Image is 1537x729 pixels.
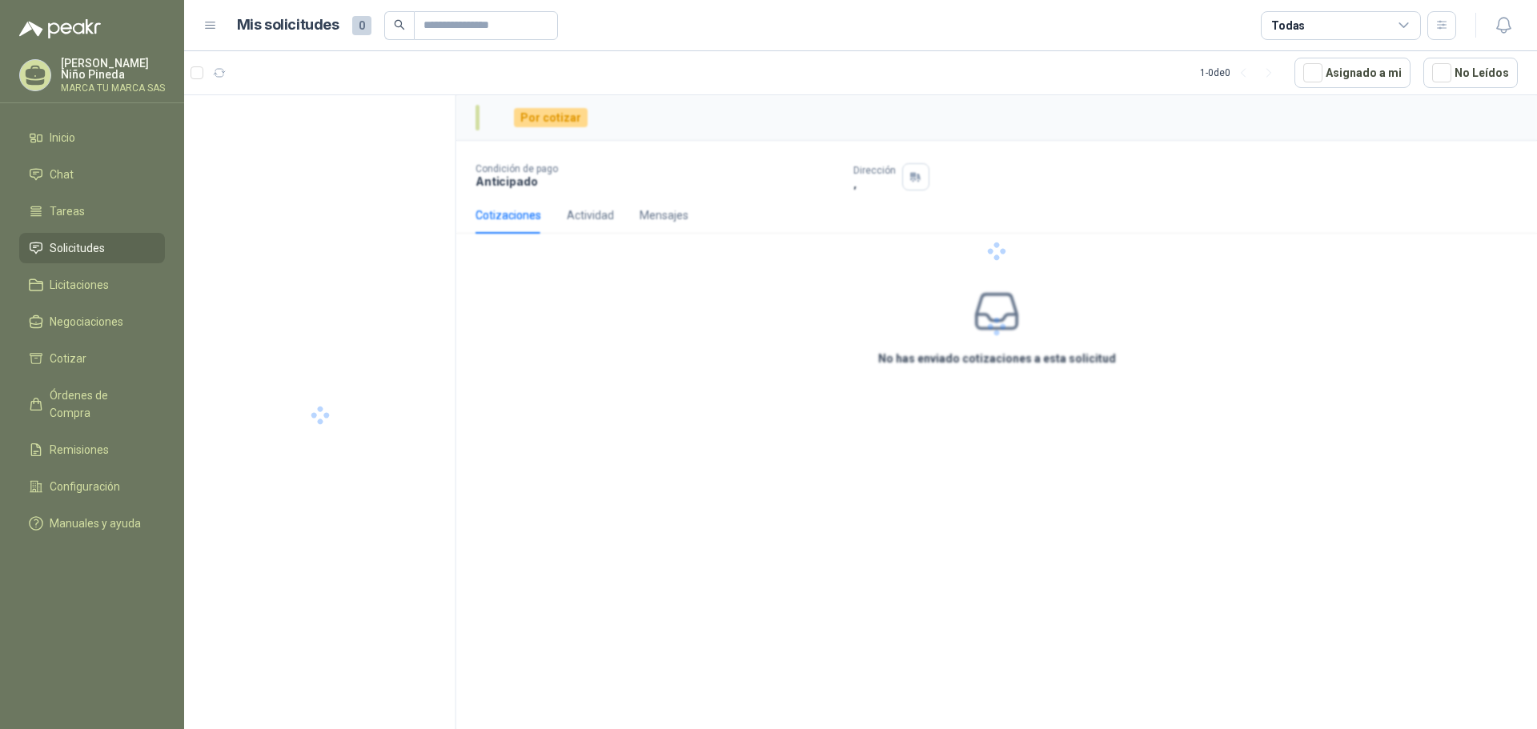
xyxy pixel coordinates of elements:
[50,276,109,294] span: Licitaciones
[394,19,405,30] span: search
[19,306,165,337] a: Negociaciones
[50,441,109,459] span: Remisiones
[19,435,165,465] a: Remisiones
[1200,60,1282,86] div: 1 - 0 de 0
[19,19,101,38] img: Logo peakr
[19,508,165,539] a: Manuales y ayuda
[1294,58,1411,88] button: Asignado a mi
[19,196,165,226] a: Tareas
[50,166,74,183] span: Chat
[19,233,165,263] a: Solicitudes
[61,83,165,93] p: MARCA TU MARCA SAS
[1423,58,1518,88] button: No Leídos
[50,313,123,330] span: Negociaciones
[50,387,150,422] span: Órdenes de Compra
[61,58,165,80] p: [PERSON_NAME] Niño Pineda
[50,515,141,532] span: Manuales y ayuda
[237,14,339,37] h1: Mis solicitudes
[50,202,85,220] span: Tareas
[19,471,165,502] a: Configuración
[50,129,75,146] span: Inicio
[19,122,165,153] a: Inicio
[19,343,165,374] a: Cotizar
[352,16,371,35] span: 0
[50,478,120,495] span: Configuración
[19,380,165,428] a: Órdenes de Compra
[50,239,105,257] span: Solicitudes
[1271,17,1305,34] div: Todas
[50,350,86,367] span: Cotizar
[19,270,165,300] a: Licitaciones
[19,159,165,190] a: Chat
